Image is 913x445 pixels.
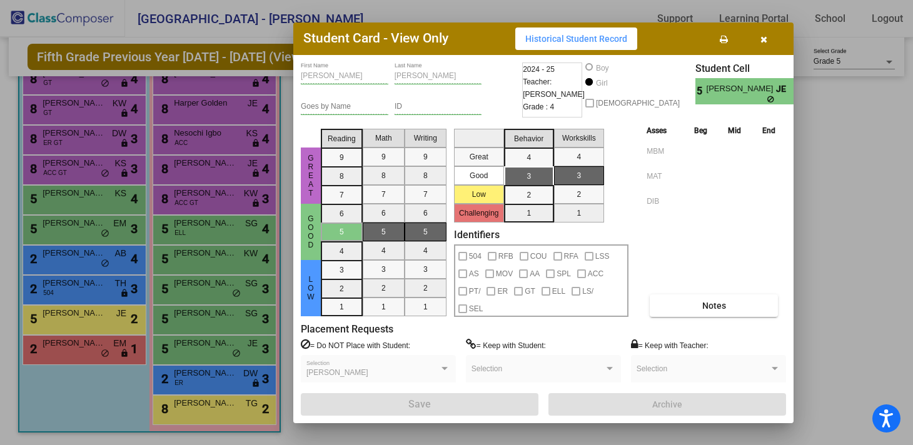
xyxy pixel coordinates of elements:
span: AS [469,266,479,281]
button: Historical Student Record [515,27,637,50]
label: = Do NOT Place with Student: [301,339,410,351]
input: assessment [647,192,680,211]
span: [PERSON_NAME] [707,82,776,96]
span: Teacher: [PERSON_NAME] [523,76,585,101]
span: Save [408,398,431,410]
button: Notes [650,294,778,317]
span: ACC [588,266,603,281]
span: Great [305,154,316,197]
button: Save [301,393,538,416]
span: MOV [496,266,513,281]
span: 2024 - 25 [523,63,555,76]
h3: Student Card - View Only [303,31,448,46]
span: [DEMOGRAPHIC_DATA] [596,96,680,111]
div: Girl [595,77,608,89]
span: AA [530,266,540,281]
label: = Keep with Student: [466,339,546,351]
span: [PERSON_NAME] [306,368,368,377]
span: GT [525,284,535,299]
span: LS/ [582,284,593,299]
input: assessment [647,167,680,186]
span: Archive [652,399,682,409]
button: Archive [548,393,786,416]
th: Asses [643,124,683,137]
div: Boy [595,62,609,74]
input: assessment [647,142,680,161]
label: Placement Requests [301,323,393,335]
label: Identifiers [454,229,500,241]
span: 3 [794,84,804,99]
span: PT/ [469,284,481,299]
th: End [752,124,786,137]
span: ELL [552,284,565,299]
span: ER [497,284,508,299]
span: JE [776,82,794,96]
th: Mid [718,124,752,137]
span: Grade : 4 [523,101,554,113]
span: RFB [498,249,513,264]
label: = Keep with Teacher: [631,339,709,351]
th: Beg [683,124,718,137]
span: RFA [564,249,578,264]
span: 5 [695,84,706,99]
span: LSS [595,249,610,264]
span: Historical Student Record [525,34,627,44]
input: goes by name [301,102,388,111]
span: 504 [469,249,482,264]
span: SPL [557,266,571,281]
span: Notes [702,301,726,311]
span: COU [530,249,547,264]
h3: Student Cell [695,62,804,74]
span: Good [305,214,316,249]
span: Low [305,275,316,301]
span: SEL [469,301,483,316]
